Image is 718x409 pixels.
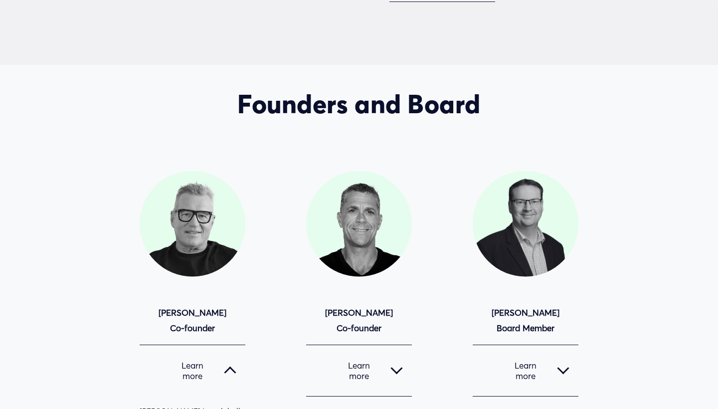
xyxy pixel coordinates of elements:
span: Learn more [315,360,391,381]
span: Learn more [149,360,224,381]
strong: [PERSON_NAME] Board Member [492,307,559,333]
span: Learn more [482,360,557,381]
strong: [PERSON_NAME] Co-founder [159,307,226,333]
strong: [PERSON_NAME] Co-founder [325,307,393,333]
h2: Founders and Board [29,89,690,120]
button: Learn more [306,345,412,396]
button: Learn more [473,345,578,396]
button: Learn more [140,345,245,396]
